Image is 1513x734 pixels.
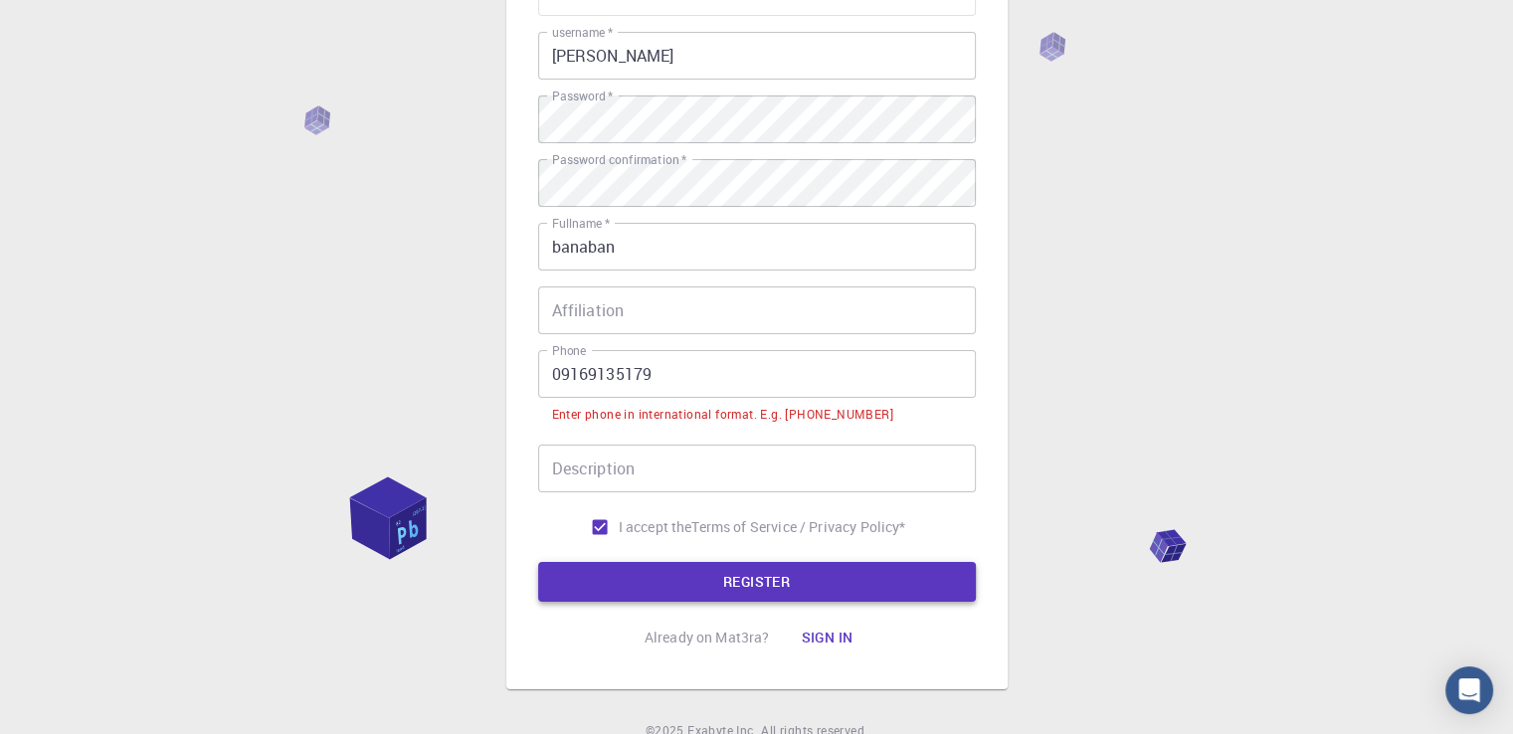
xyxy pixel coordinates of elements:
label: Password [552,88,613,104]
label: username [552,24,613,41]
p: Already on Mat3ra? [645,628,770,647]
label: Fullname [552,215,610,232]
a: Terms of Service / Privacy Policy* [691,517,905,537]
span: I accept the [619,517,692,537]
button: Sign in [785,618,868,657]
div: Open Intercom Messenger [1445,666,1493,714]
label: Phone [552,342,586,359]
label: Password confirmation [552,151,686,168]
p: Terms of Service / Privacy Policy * [691,517,905,537]
div: Enter phone in international format. E.g. [PHONE_NUMBER] [552,405,893,425]
button: REGISTER [538,562,976,602]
